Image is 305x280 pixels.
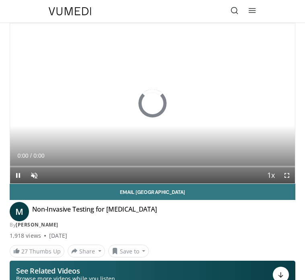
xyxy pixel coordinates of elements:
[68,245,105,257] button: Share
[26,167,42,183] button: Unmute
[10,221,295,229] div: By
[10,202,29,221] a: M
[10,167,26,183] button: Pause
[49,7,91,15] img: VuMedi Logo
[10,245,64,257] a: 27 Thumbs Up
[17,152,28,159] span: 0:00
[10,166,295,167] div: Progress Bar
[33,152,44,159] span: 0:00
[16,221,58,228] a: [PERSON_NAME]
[32,205,157,218] h4: Non-Invasive Testing for [MEDICAL_DATA]
[263,167,279,183] button: Playback Rate
[21,247,28,255] span: 27
[30,152,32,159] span: /
[49,232,67,240] div: [DATE]
[10,232,41,240] span: 1,918 views
[10,23,295,183] video-js: Video Player
[10,184,295,200] a: Email [GEOGRAPHIC_DATA]
[108,245,149,257] button: Save to
[279,167,295,183] button: Fullscreen
[16,267,115,275] p: See Related Videos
